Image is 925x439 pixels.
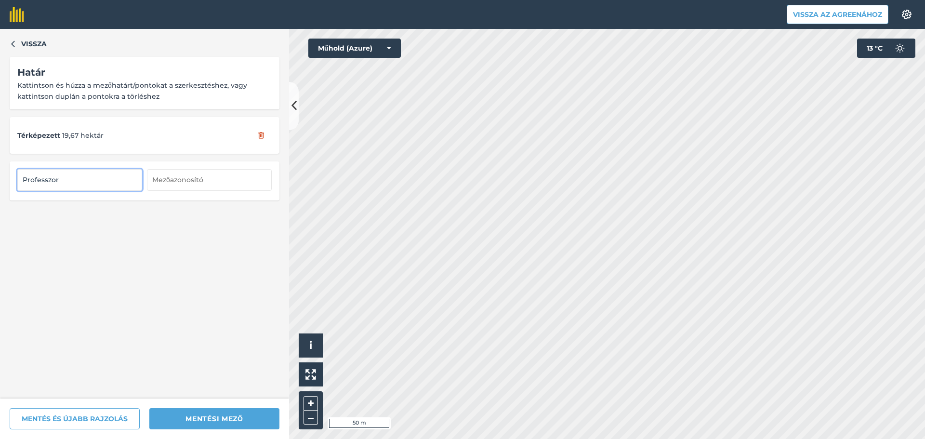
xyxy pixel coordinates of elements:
[304,411,318,425] button: –
[10,408,140,429] button: MENTÉS ÉS ÚJABB RAJZOLÁS
[305,369,316,380] img: Négy nyíl, egy balra fent, egy jobbra fent, egy jobbra lent és az utolsó balra lent mutat
[17,67,45,78] font: Határ
[318,44,372,53] font: Műhold (Azure)
[62,131,104,140] font: 19,67 hektár
[793,10,882,19] font: Vissza az Agreenához
[309,339,312,351] span: i
[10,7,24,22] img: fieldmargin logó
[21,40,47,48] font: Vissza
[17,131,60,140] font: Térképezett
[299,333,323,358] button: i
[787,5,888,24] button: Vissza az Agreenához
[867,44,873,53] font: 13
[10,39,47,49] button: Vissza
[185,414,243,423] font: MENTÉSI MEZŐ
[901,10,912,19] img: Fogaskerék ikon
[17,81,247,100] font: Kattintson és húzza a mezőhatárt/pontokat a szerkesztéshez, vagy kattintson duplán a pontokra a t...
[875,44,878,53] font: °
[308,39,401,58] button: Műhold (Azure)
[17,169,142,190] input: Mező neve
[149,408,279,429] button: MENTÉSI MEZŐ
[304,396,318,411] button: +
[22,414,128,423] font: MENTÉS ÉS ÚJABB RAJZOLÁS
[890,39,910,58] img: svg+xml;base64,PD94bWwgdmVyc2lvbj0iMS4wIiBlbmNvZGluZz0idXRmLTgiPz4KPCEtLSBHZW5lcmF0b3I6IEFkb2JlIE...
[147,169,272,190] input: Mezőazonosító
[878,44,883,53] font: C
[857,39,915,58] button: 13 °C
